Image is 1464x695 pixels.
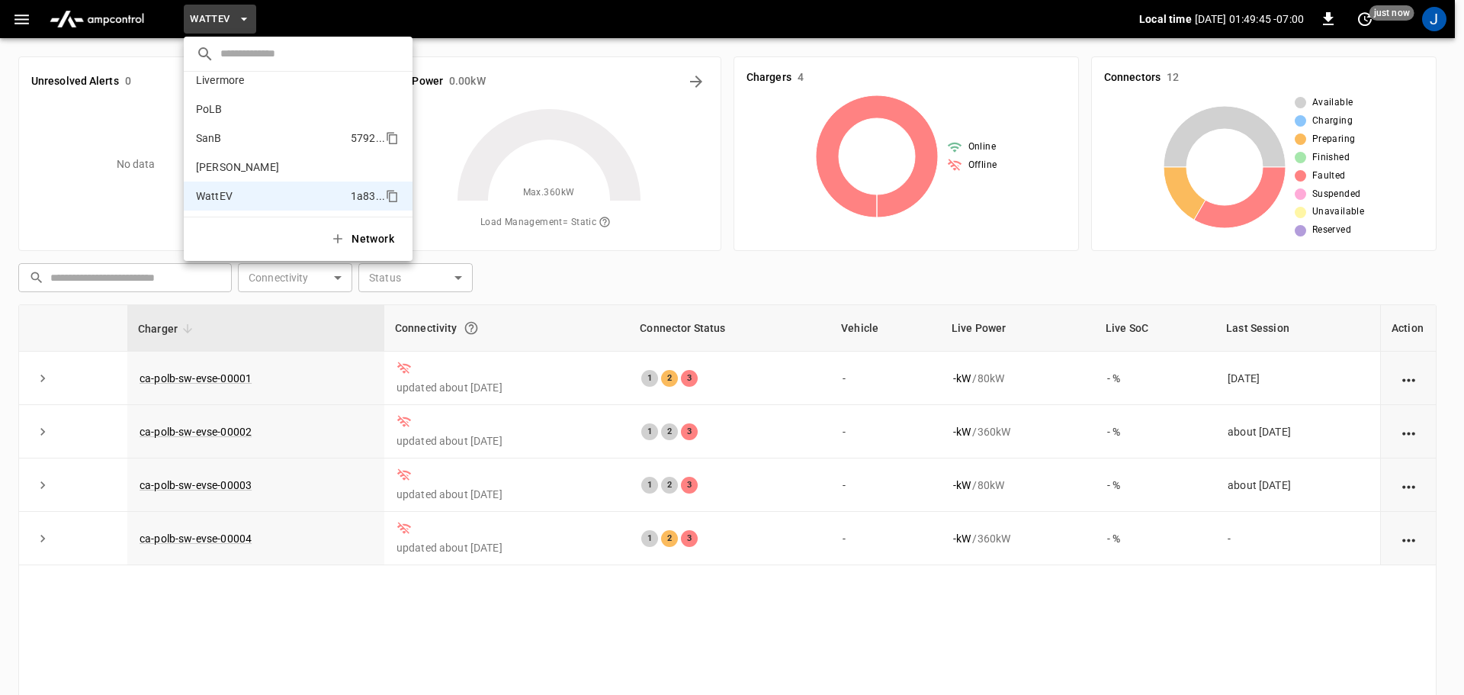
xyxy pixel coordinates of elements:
p: [PERSON_NAME] [196,159,279,175]
div: copy [384,187,401,205]
p: Livermore [196,72,244,88]
div: copy [384,129,401,147]
p: PoLB [196,101,223,117]
p: SanB [196,130,222,146]
button: Network [321,224,406,255]
p: WattEV [196,188,233,204]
